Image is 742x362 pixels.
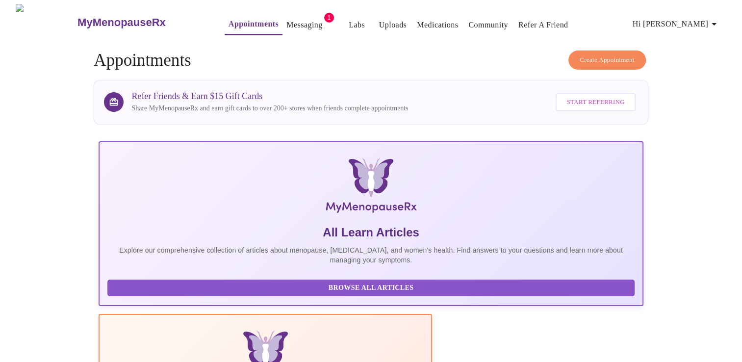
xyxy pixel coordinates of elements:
a: Uploads [379,18,407,32]
button: Create Appointment [568,51,646,70]
span: Start Referring [566,97,624,108]
button: Refer a Friend [514,15,572,35]
img: MyMenopauseRx Logo [189,158,553,217]
button: Medications [413,15,462,35]
a: Labs [349,18,365,32]
a: Messaging [286,18,322,32]
h5: All Learn Articles [107,225,634,240]
a: Refer a Friend [518,18,568,32]
a: Browse All Articles [107,283,637,291]
button: Uploads [375,15,411,35]
span: 1 [324,13,334,23]
button: Messaging [282,15,326,35]
span: Hi [PERSON_NAME] [633,17,720,31]
span: Create Appointment [580,54,635,66]
button: Hi [PERSON_NAME] [629,14,724,34]
a: MyMenopauseRx [77,5,205,40]
p: Explore our comprehensive collection of articles about menopause, [MEDICAL_DATA], and women's hea... [107,245,634,265]
a: Start Referring [553,88,638,116]
h3: Refer Friends & Earn $15 Gift Cards [131,91,408,102]
button: Appointments [225,14,282,35]
button: Labs [341,15,373,35]
img: MyMenopauseRx Logo [16,4,77,41]
a: Appointments [229,17,279,31]
a: Medications [417,18,458,32]
h3: MyMenopauseRx [77,16,166,29]
button: Browse All Articles [107,280,634,297]
h4: Appointments [94,51,648,70]
p: Share MyMenopauseRx and earn gift cards to over 200+ stores when friends complete appointments [131,103,408,113]
button: Community [464,15,512,35]
a: Community [468,18,508,32]
span: Browse All Articles [117,282,624,294]
button: Start Referring [556,93,635,111]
